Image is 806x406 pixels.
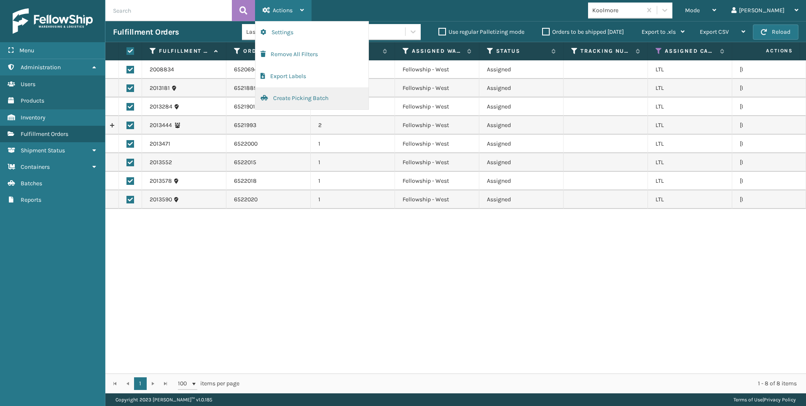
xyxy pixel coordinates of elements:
[273,7,293,14] span: Actions
[395,153,479,172] td: Fellowship - West
[685,7,700,14] span: Mode
[733,393,796,406] div: |
[21,64,61,71] span: Administration
[150,195,172,204] a: 2013590
[438,28,524,35] label: Use regular Palletizing mode
[21,163,50,171] span: Containers
[395,190,479,209] td: Fellowship - West
[395,135,479,153] td: Fellowship - West
[542,28,624,35] label: Orders to be shipped [DATE]
[311,153,395,172] td: 1
[496,47,547,55] label: Status
[479,135,564,153] td: Assigned
[255,65,368,87] button: Export Labels
[134,377,147,390] a: 1
[665,47,716,55] label: Assigned Carrier Service
[395,116,479,135] td: Fellowship - West
[178,377,239,390] span: items per page
[648,153,732,172] td: LTL
[739,44,798,58] span: Actions
[255,87,368,109] button: Create Picking Batch
[159,47,210,55] label: Fulfillment Order Id
[226,60,311,79] td: 6520694
[395,97,479,116] td: Fellowship - West
[395,60,479,79] td: Fellowship - West
[21,114,46,121] span: Inventory
[648,135,732,153] td: LTL
[642,28,676,35] span: Export to .xls
[150,103,172,111] a: 2013284
[255,22,368,43] button: Settings
[255,43,368,65] button: Remove All Filters
[113,27,179,37] h3: Fulfillment Orders
[21,147,65,154] span: Shipment Status
[395,172,479,190] td: Fellowship - West
[150,140,170,148] a: 2013471
[226,97,311,116] td: 6521901
[150,84,170,92] a: 2013181
[246,27,312,36] div: Last 90 Days
[21,180,42,187] span: Batches
[395,79,479,97] td: Fellowship - West
[243,47,294,55] label: Order Number
[479,172,564,190] td: Assigned
[753,24,798,40] button: Reload
[479,190,564,209] td: Assigned
[648,172,732,190] td: LTL
[150,158,172,167] a: 2013552
[226,172,311,190] td: 6522018
[226,135,311,153] td: 6522000
[226,116,311,135] td: 6521993
[21,97,44,104] span: Products
[648,79,732,97] td: LTL
[13,8,93,34] img: logo
[311,135,395,153] td: 1
[412,47,463,55] label: Assigned Warehouse
[19,47,34,54] span: Menu
[479,153,564,172] td: Assigned
[479,116,564,135] td: Assigned
[479,97,564,116] td: Assigned
[116,393,212,406] p: Copyright 2023 [PERSON_NAME]™ v 1.0.185
[21,196,41,203] span: Reports
[311,172,395,190] td: 1
[733,397,763,403] a: Terms of Use
[648,190,732,209] td: LTL
[150,177,172,185] a: 2013578
[700,28,729,35] span: Export CSV
[150,65,174,74] a: 2008834
[251,379,797,388] div: 1 - 8 of 8 items
[764,397,796,403] a: Privacy Policy
[226,79,311,97] td: 6521889
[311,116,395,135] td: 2
[178,379,191,388] span: 100
[648,97,732,116] td: LTL
[580,47,631,55] label: Tracking Number
[150,121,172,130] a: 2013444
[226,190,311,209] td: 6522020
[21,81,35,88] span: Users
[311,190,395,209] td: 1
[648,60,732,79] td: LTL
[226,153,311,172] td: 6522015
[592,6,642,15] div: Koolmore
[21,130,68,138] span: Fulfillment Orders
[648,116,732,135] td: LTL
[479,60,564,79] td: Assigned
[479,79,564,97] td: Assigned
